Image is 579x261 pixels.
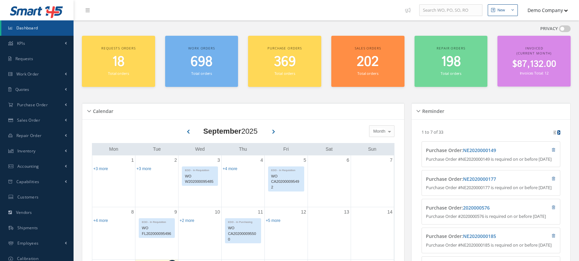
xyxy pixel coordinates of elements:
[463,147,496,153] a: NE2020000149
[497,7,505,13] div: New
[182,167,218,172] div: EDD - In Requisition
[525,46,543,50] span: Invoiced
[165,36,238,87] a: Work orders 698 Total orders
[17,163,39,169] span: Accounting
[462,176,496,182] span: :
[225,224,261,243] div: WO CA202000095500
[15,56,33,61] span: Requests
[300,207,308,217] a: September 12, 2025
[462,147,496,153] span: :
[268,172,304,191] div: WO CA202000095492
[16,133,42,138] span: Repair Order
[259,155,264,165] a: September 4, 2025
[203,127,241,135] b: September
[512,58,556,71] span: $87,132.00
[355,46,381,50] span: Sales orders
[420,106,444,114] h5: Reminder
[17,240,39,246] span: Employees
[17,40,25,46] span: KPIs
[462,233,496,239] span: :
[136,166,151,171] a: Show 3 more events
[222,155,265,207] td: September 4, 2025
[282,145,290,153] a: Friday
[308,207,351,260] td: September 13, 2025
[16,25,38,31] span: Dashboard
[173,207,178,217] a: September 9, 2025
[256,207,264,217] a: September 11, 2025
[441,52,461,72] span: 198
[357,52,379,72] span: 202
[351,207,394,260] td: September 14, 2025
[17,117,40,123] span: Sales Order
[216,155,221,165] a: September 3, 2025
[462,205,490,211] span: :
[17,194,39,200] span: Customers
[179,207,222,260] td: September 10, 2025
[426,176,520,182] h4: Purchase Order
[437,46,465,50] span: Repair orders
[426,205,520,211] h4: Purchase Order
[17,225,38,231] span: Shipments
[222,207,265,260] td: September 11, 2025
[426,156,556,163] p: Purchase Order #NE2020000149 is required on or before [DATE]
[194,145,206,153] a: Wednesday
[422,129,443,135] p: 1 to 7 of 33
[521,4,568,17] button: Demo Company
[268,167,304,172] div: EDD - In Requisition
[191,52,213,72] span: 698
[419,4,482,16] input: Search WO, PO, SO, RO
[264,207,308,260] td: September 12, 2025
[223,166,237,171] a: Show 4 more events
[16,179,39,184] span: Capabilities
[91,106,113,114] h5: Calendar
[308,155,351,207] td: September 6, 2025
[16,210,32,215] span: Vendors
[188,46,215,50] span: Work orders
[267,46,302,50] span: Purchase orders
[151,145,162,153] a: Tuesday
[388,155,394,165] a: September 7, 2025
[426,184,556,191] p: Purchase Order #NE2020000177 is required on or before [DATE]
[92,155,135,207] td: September 1, 2025
[426,234,520,239] h4: Purchase Order
[463,205,490,211] a: 2020000576
[225,219,261,224] div: EDD - In Purchasing
[426,242,556,249] p: Purchase Order #NE2020000185 is required on or before [DATE]
[139,219,175,224] div: EDD - In Requisition
[203,126,258,137] div: 2025
[426,213,556,220] p: Purchase Order #2020000576 is required on or before [DATE]
[108,71,129,76] small: Total orders
[274,71,295,76] small: Total orders
[345,155,351,165] a: September 6, 2025
[182,172,218,186] div: WO W202000095485
[343,207,351,217] a: September 13, 2025
[516,51,552,55] span: (Current Month)
[135,207,179,260] td: September 9, 2025
[135,155,179,207] td: September 2, 2025
[93,218,108,223] a: Show 4 more events
[488,4,518,16] button: New
[17,148,36,154] span: Inventory
[520,71,549,76] small: Invoices Total: 12
[274,52,296,72] span: 369
[264,155,308,207] td: September 5, 2025
[1,20,74,36] a: Dashboard
[92,207,135,260] td: September 8, 2025
[17,102,48,108] span: Purchase Order
[130,207,135,217] a: September 8, 2025
[191,71,212,76] small: Total orders
[213,207,221,217] a: September 10, 2025
[179,155,222,207] td: September 3, 2025
[173,155,178,165] a: September 2, 2025
[372,128,385,135] span: Month
[16,71,39,77] span: Work Order
[351,155,394,207] td: September 7, 2025
[248,36,321,87] a: Purchase orders 369 Total orders
[497,36,571,87] a: Invoiced (Current Month) $87,132.00 Invoices Total: 12
[130,155,135,165] a: September 1, 2025
[426,148,520,153] h4: Purchase Order
[180,218,194,223] a: Show 2 more events
[540,25,558,32] label: PRIVACY
[441,71,461,76] small: Total orders
[101,46,136,50] span: Requests orders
